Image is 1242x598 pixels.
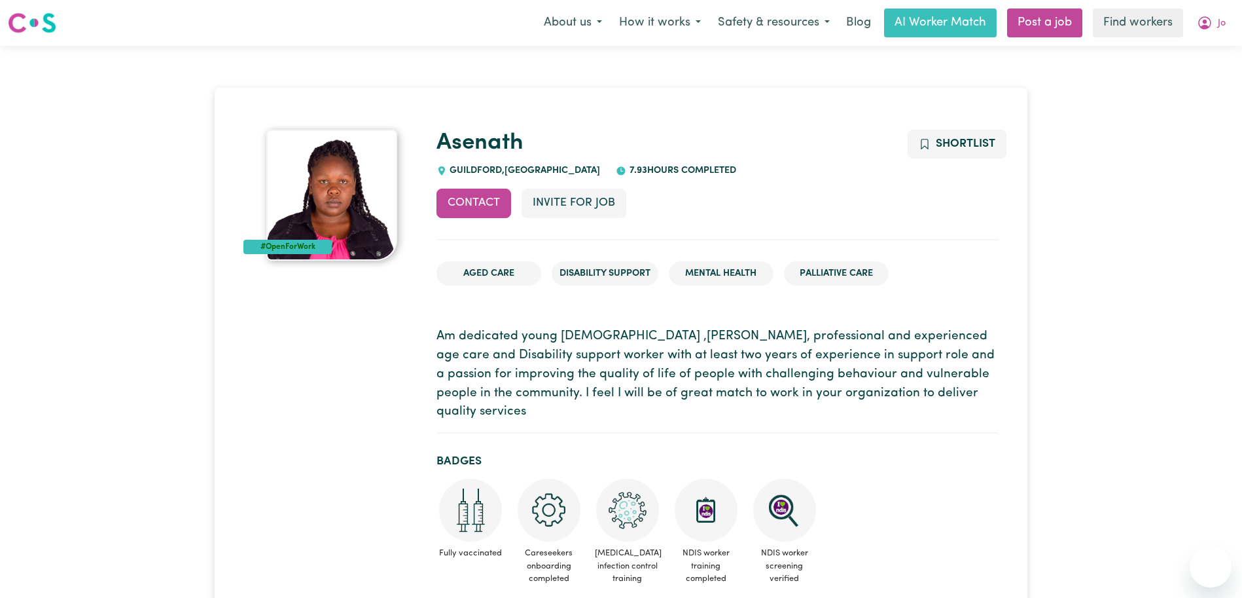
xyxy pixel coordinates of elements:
span: Jo [1218,16,1226,31]
span: NDIS worker training completed [672,542,740,590]
h2: Badges [436,455,999,468]
a: Find workers [1093,9,1183,37]
button: My Account [1188,9,1234,37]
span: [MEDICAL_DATA] infection control training [594,542,662,590]
a: Careseekers logo [8,8,56,38]
button: Safety & resources [709,9,838,37]
iframe: Button to launch messaging window [1190,546,1232,588]
a: Asenath's profile picture'#OpenForWork [243,130,420,261]
li: Mental Health [669,261,773,286]
li: Palliative care [784,261,889,286]
button: Invite for Job [522,189,626,217]
button: How it works [611,9,709,37]
button: Contact [436,189,511,217]
img: NDIS Worker Screening Verified [753,479,816,542]
span: 7.93 hours completed [626,166,736,176]
li: Aged Care [436,261,541,286]
img: Care and support worker has received 2 doses of COVID-19 vaccine [439,479,502,542]
a: Post a job [1007,9,1082,37]
span: NDIS worker screening verified [751,542,819,590]
img: CS Academy: Careseekers Onboarding course completed [518,479,580,542]
img: Careseekers logo [8,11,56,35]
button: About us [535,9,611,37]
div: #OpenForWork [243,240,332,254]
span: Careseekers onboarding completed [515,542,583,590]
span: Shortlist [936,138,995,149]
button: Add to shortlist [908,130,1006,159]
a: Blog [838,9,879,37]
li: Disability Support [552,261,658,286]
img: CS Academy: Introduction to NDIS Worker Training course completed [675,479,737,542]
a: AI Worker Match [884,9,997,37]
span: Fully vaccinated [436,542,505,565]
p: Am dedicated young [DEMOGRAPHIC_DATA] ,[PERSON_NAME], professional and experienced age care and D... [436,327,999,422]
a: Asenath [436,132,523,155]
span: GUILDFORD , [GEOGRAPHIC_DATA] [447,166,601,176]
img: CS Academy: COVID-19 Infection Control Training course completed [596,479,659,542]
img: Asenath [266,130,397,261]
